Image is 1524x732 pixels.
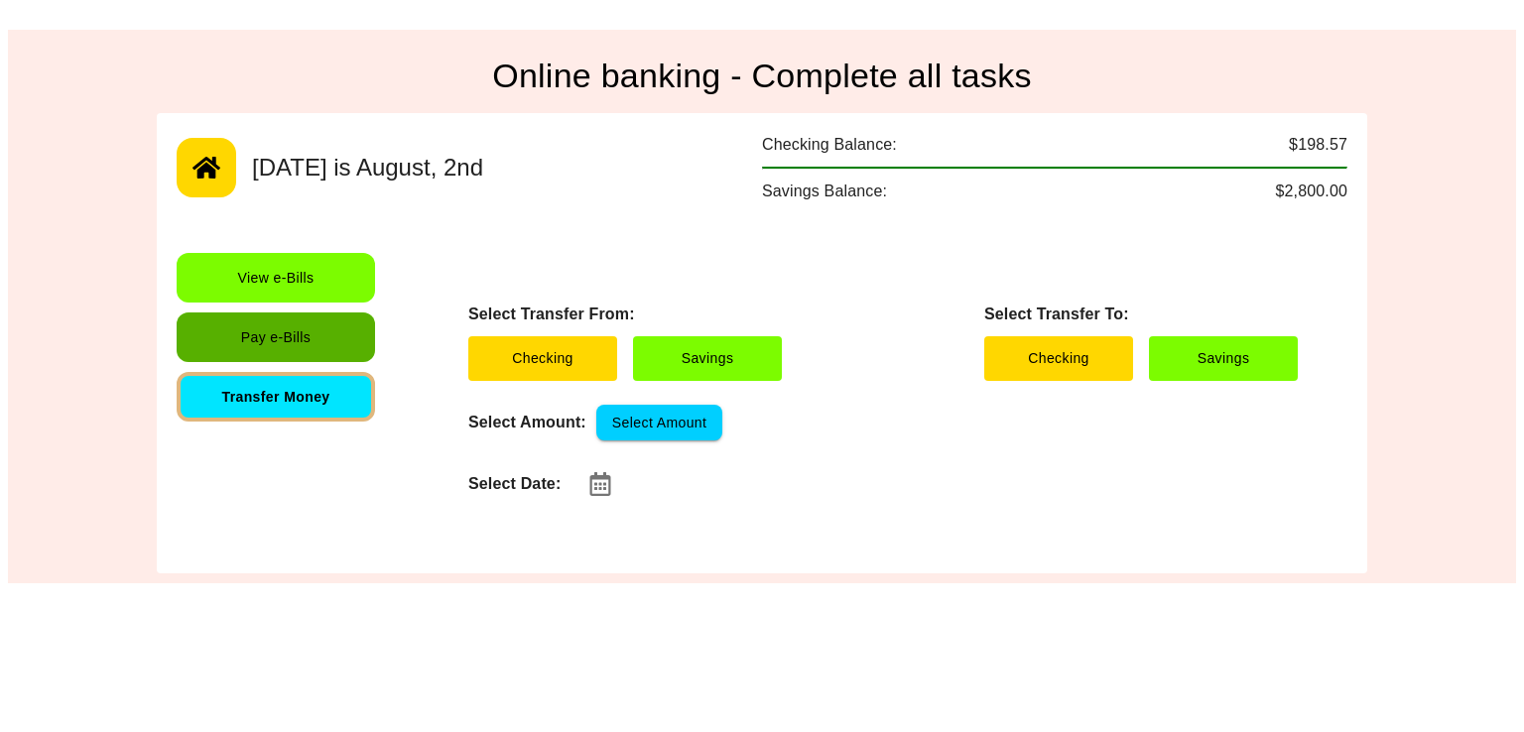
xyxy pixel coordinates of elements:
[468,336,617,381] button: Checking
[596,405,722,441] button: Select Amount
[984,336,1133,381] button: Checking
[762,133,897,157] p: Checking Balance:
[984,303,1298,326] p: Select Transfer To:
[468,472,561,496] p: Select Date:
[252,152,483,183] h5: [DATE] is August, 2nd
[1275,180,1347,203] p: $2,800.00
[468,303,782,326] p: Select Transfer From:
[157,56,1367,97] h4: Online banking - Complete all tasks
[633,336,782,381] button: Savings
[177,372,375,422] button: Transfer Money
[177,253,375,303] button: View e-Bills
[1149,336,1298,381] button: Savings
[762,180,887,203] p: Savings Balance:
[468,411,586,434] p: Select Amount:
[177,312,375,362] button: Pay e-Bills
[1289,133,1347,157] p: $198.57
